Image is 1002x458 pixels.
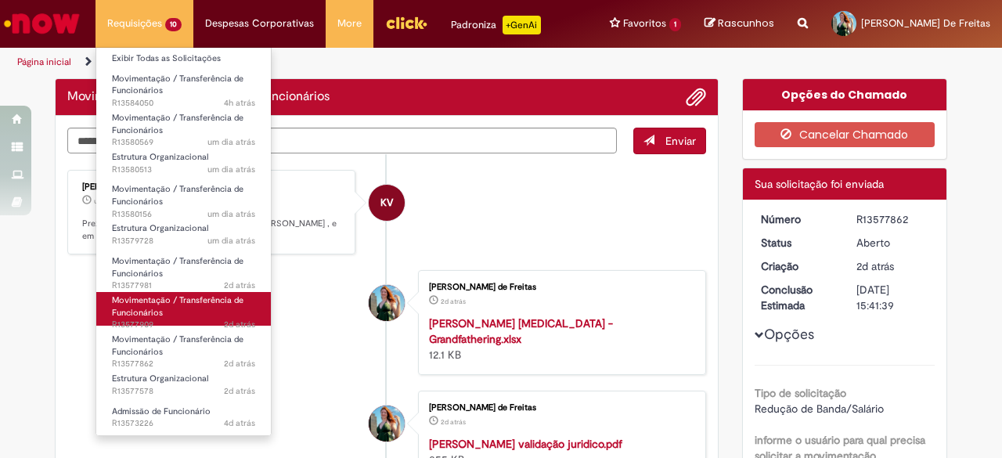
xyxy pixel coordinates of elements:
[743,79,947,110] div: Opções do Chamado
[856,258,929,274] div: 29/09/2025 15:43:49
[441,297,466,306] time: 29/09/2025 15:43:28
[112,334,243,358] span: Movimentação / Transferência de Funcionários
[337,16,362,31] span: More
[96,181,271,215] a: Aberto R13580156 : Movimentação / Transferência de Funcionários
[112,222,208,234] span: Estrutura Organizacional
[224,279,255,291] time: 29/09/2025 15:59:17
[17,56,71,68] a: Página inicial
[96,110,271,143] a: Aberto R13580569 : Movimentação / Transferência de Funcionários
[112,164,255,176] span: R13580513
[96,331,271,365] a: Aberto R13577862 : Movimentação / Transferência de Funcionários
[705,16,774,31] a: Rascunhos
[755,402,884,416] span: Redução de Banda/Salário
[82,218,343,242] p: Prezado(a), Sua solicitação foi aprovada por [PERSON_NAME] , e em breve estaremos atuando.
[112,136,255,149] span: R13580569
[755,177,884,191] span: Sua solicitação foi enviada
[112,294,243,319] span: Movimentação / Transferência de Funcionários
[207,208,255,220] time: 30/09/2025 09:38:19
[224,417,255,429] time: 27/09/2025 16:27:45
[67,128,617,153] textarea: Digite sua mensagem aqui...
[112,208,255,221] span: R13580156
[749,211,845,227] dt: Número
[205,16,314,31] span: Despesas Corporativas
[224,97,255,109] time: 01/10/2025 07:53:34
[224,279,255,291] span: 2d atrás
[207,164,255,175] span: um dia atrás
[429,437,622,451] a: [PERSON_NAME] validação juridico.pdf
[755,386,846,400] b: Tipo de solicitação
[669,18,681,31] span: 1
[112,406,211,417] span: Admissão de Funcionário
[67,90,330,104] h2: Movimentação / Transferência de Funcionários Histórico de tíquete
[718,16,774,31] span: Rascunhos
[165,18,182,31] span: 10
[441,417,466,427] time: 29/09/2025 15:42:05
[107,16,162,31] span: Requisições
[96,50,271,67] a: Exibir Todas as Solicitações
[441,297,466,306] span: 2d atrás
[96,47,272,436] ul: Requisições
[12,48,656,77] ul: Trilhas de página
[112,73,243,97] span: Movimentação / Transferência de Funcionários
[112,151,208,163] span: Estrutura Organizacional
[856,211,929,227] div: R13577862
[96,220,271,249] a: Aberto R13579728 : Estrutura Organizacional
[224,385,255,397] span: 2d atrás
[385,11,427,34] img: click_logo_yellow_360x200.png
[429,316,690,362] div: 12.1 KB
[112,183,243,207] span: Movimentação / Transferência de Funcionários
[224,417,255,429] span: 4d atrás
[861,16,990,30] span: [PERSON_NAME] De Freitas
[224,319,255,330] span: 2d atrás
[112,385,255,398] span: R13577578
[749,235,845,251] dt: Status
[380,184,393,222] span: KV
[429,316,613,346] strong: [PERSON_NAME] [MEDICAL_DATA] - Grandfathering.xlsx
[224,385,255,397] time: 29/09/2025 15:08:44
[749,282,845,313] dt: Conclusão Estimada
[112,417,255,430] span: R13573226
[623,16,666,31] span: Favoritos
[686,87,706,107] button: Adicionar anexos
[112,97,255,110] span: R13584050
[665,134,696,148] span: Enviar
[96,70,271,104] a: Aberto R13584050 : Movimentação / Transferência de Funcionários
[429,403,690,413] div: [PERSON_NAME] de Freitas
[112,373,208,384] span: Estrutura Organizacional
[856,259,894,273] span: 2d atrás
[2,8,82,39] img: ServiceNow
[633,128,706,154] button: Enviar
[369,185,405,221] div: Karine Vieira
[82,182,343,192] div: [PERSON_NAME]
[207,164,255,175] time: 30/09/2025 10:34:58
[224,358,255,370] time: 29/09/2025 15:43:50
[856,235,929,251] div: Aberto
[224,97,255,109] span: 4h atrás
[224,358,255,370] span: 2d atrás
[112,235,255,247] span: R13579728
[112,279,255,292] span: R13577981
[451,16,541,34] div: Padroniza
[207,235,255,247] span: um dia atrás
[96,370,271,399] a: Aberto R13577578 : Estrutura Organizacional
[112,112,243,136] span: Movimentação / Transferência de Funcionários
[207,136,255,148] span: um dia atrás
[207,136,255,148] time: 30/09/2025 10:41:57
[749,258,845,274] dt: Criação
[441,417,466,427] span: 2d atrás
[369,406,405,442] div: Jessica Nadolni de Freitas
[503,16,541,34] p: +GenAi
[96,149,271,178] a: Aberto R13580513 : Estrutura Organizacional
[96,403,271,432] a: Aberto R13573226 : Admissão de Funcionário
[96,253,271,287] a: Aberto R13577981 : Movimentação / Transferência de Funcionários
[856,282,929,313] div: [DATE] 15:41:39
[112,255,243,279] span: Movimentação / Transferência de Funcionários
[94,197,132,206] time: 30/09/2025 11:41:39
[207,208,255,220] span: um dia atrás
[94,197,132,206] span: um dia atrás
[429,283,690,292] div: [PERSON_NAME] de Freitas
[369,285,405,321] div: Jessica Nadolni de Freitas
[96,292,271,326] a: Aberto R13577909 : Movimentação / Transferência de Funcionários
[755,122,935,147] button: Cancelar Chamado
